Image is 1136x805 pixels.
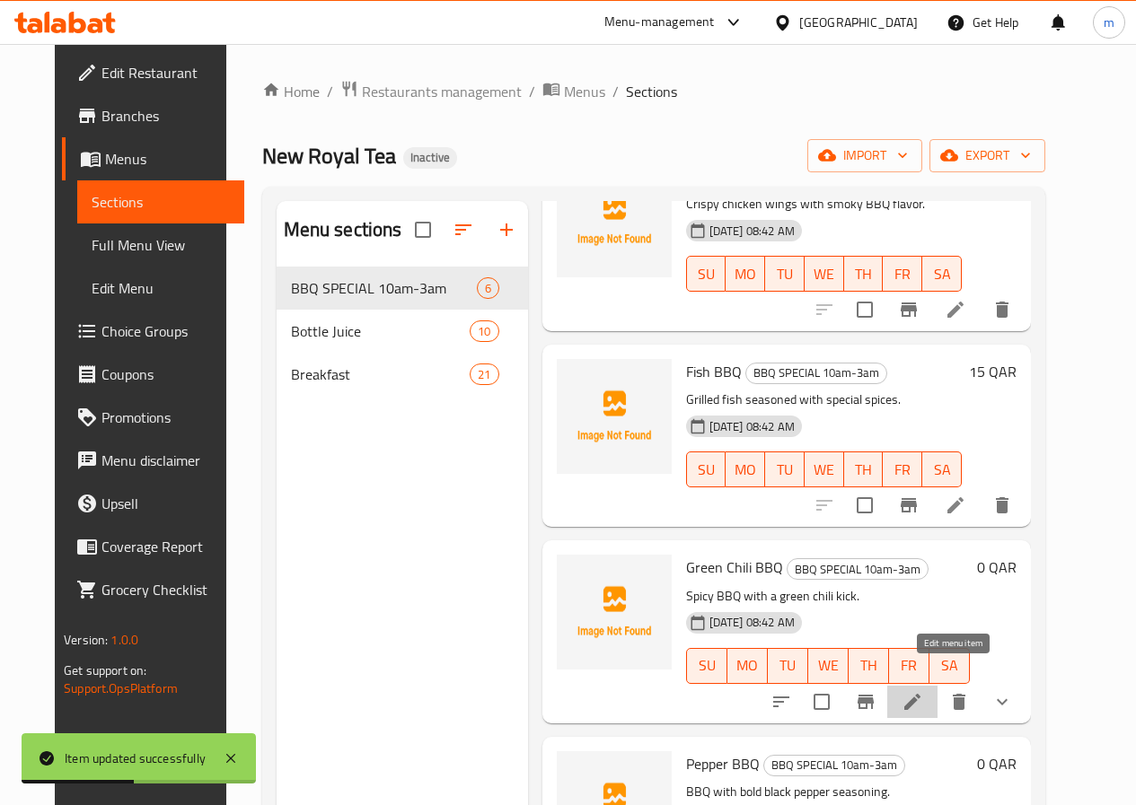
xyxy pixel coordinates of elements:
span: Version: [64,628,108,652]
nav: Menu sections [277,259,528,403]
h2: Menu sections [284,216,402,243]
button: SU [686,451,727,487]
button: TH [844,451,884,487]
span: Menus [105,148,230,170]
span: Get support on: [64,659,146,682]
button: Add section [485,208,528,251]
span: TU [775,652,801,678]
span: SA [929,261,955,287]
h6: 15 QAR [969,359,1017,384]
button: export [929,139,1045,172]
a: Support.OpsPlatform [64,677,178,700]
li: / [327,81,333,102]
span: Breakfast [291,363,471,385]
a: Menus [62,137,244,180]
span: Sections [92,191,230,213]
span: FR [896,652,922,678]
span: BBQ SPECIAL 10am-3am [746,363,886,383]
span: SA [929,457,955,483]
span: FR [890,261,915,287]
a: Restaurants management [340,80,522,103]
span: TU [772,261,797,287]
div: Item updated successfully [65,748,206,768]
a: Coverage Report [62,525,244,568]
p: Crispy chicken wings with smoky BBQ flavor. [686,193,962,215]
button: delete [938,680,981,723]
span: WE [812,261,837,287]
div: [GEOGRAPHIC_DATA] [799,13,918,32]
a: Promotions [62,396,244,439]
button: sort-choices [760,680,803,723]
button: SA [929,648,970,684]
a: Menu disclaimer [62,439,244,482]
a: Grocery Checklist [62,568,244,611]
button: SU [686,648,727,684]
span: Green Chili BBQ [686,554,783,581]
button: FR [883,451,922,487]
span: 21 [471,366,498,383]
li: / [529,81,535,102]
button: WE [808,648,849,684]
span: 1.0.0 [110,628,138,652]
svg: Show Choices [991,691,1013,713]
button: MO [727,648,768,684]
span: New Royal Tea [262,136,396,176]
a: Edit Restaurant [62,51,244,94]
span: FR [890,457,915,483]
div: items [470,320,498,342]
button: SA [922,451,962,487]
span: MO [733,261,758,287]
button: Branch-specific-item [887,288,930,331]
button: TU [765,451,805,487]
a: Sections [77,180,244,223]
span: TH [851,261,876,287]
span: Sort sections [442,208,485,251]
span: Fish BBQ [686,358,742,385]
span: [DATE] 08:42 AM [702,418,802,435]
a: Edit menu item [945,299,966,320]
a: Choice Groups [62,310,244,353]
button: delete [981,484,1024,527]
span: m [1104,13,1114,32]
a: Coupons [62,353,244,396]
span: import [822,144,908,167]
button: MO [726,451,765,487]
img: Fish BBQ [557,359,672,474]
span: Coverage Report [101,536,230,557]
div: BBQ SPECIAL 10am-3am [787,558,929,580]
button: FR [889,648,929,684]
span: export [944,144,1031,167]
span: SU [694,261,719,287]
span: BBQ SPECIAL 10am-3am [788,559,928,580]
span: Grocery Checklist [101,579,230,600]
span: Choice Groups [101,320,230,342]
span: 10 [471,323,498,340]
a: Full Menu View [77,223,244,267]
div: Breakfast21 [277,353,528,396]
a: Upsell [62,482,244,525]
div: Inactive [403,147,457,169]
span: MO [733,457,758,483]
a: Menus [542,80,605,103]
span: Menus [564,81,605,102]
a: Home [262,81,320,102]
span: Restaurants management [362,81,522,102]
h6: 0 QAR [977,751,1017,776]
a: Edit Menu [77,267,244,310]
img: Chicken Wings [557,162,672,277]
span: Full Menu View [92,234,230,256]
button: TH [844,256,884,292]
div: BBQ SPECIAL 10am-3am [291,277,477,299]
div: BBQ SPECIAL 10am-3am6 [277,267,528,310]
span: SA [937,652,963,678]
p: BBQ with bold black pepper seasoning. [686,781,970,803]
button: WE [805,451,844,487]
span: Sections [626,81,677,102]
a: Branches [62,94,244,137]
span: Edit Restaurant [101,62,230,83]
button: show more [981,680,1024,723]
span: Inactive [403,150,457,165]
span: TH [856,652,882,678]
button: Branch-specific-item [887,484,930,527]
span: Menu disclaimer [101,450,230,471]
